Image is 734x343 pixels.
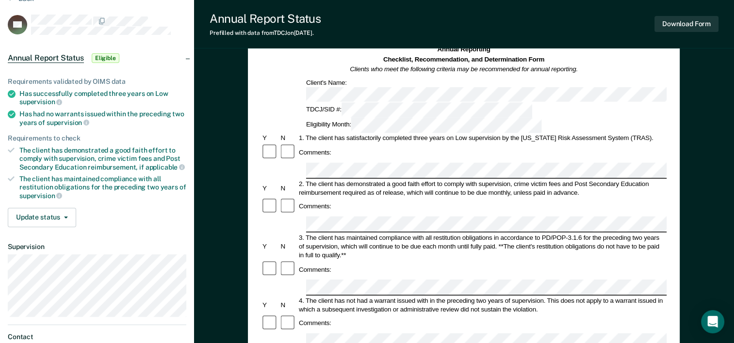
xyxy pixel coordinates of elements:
div: Comments: [297,202,333,211]
div: 3. The client has maintained compliance with all restitution obligations in accordance to PD/POP-... [297,233,667,259]
strong: Checklist, Recommendation, and Determination Form [383,56,544,63]
div: Y [261,300,279,309]
div: N [279,300,297,309]
div: Comments: [297,319,333,327]
div: Comments: [297,148,333,157]
span: Eligible [92,53,119,63]
span: supervision [19,192,62,200]
dt: Supervision [8,243,186,251]
button: Download Form [654,16,718,32]
div: N [279,242,297,250]
span: supervision [47,119,89,126]
div: 4. The client has not had a warrant issued with in the preceding two years of supervision. This d... [297,296,667,313]
div: Has successfully completed three years on Low [19,90,186,106]
dt: Contact [8,333,186,341]
div: N [279,184,297,192]
div: Comments: [297,265,333,274]
div: Requirements to check [8,134,186,142]
div: Y [261,242,279,250]
div: The client has demonstrated a good faith effort to comply with supervision, crime victim fees and... [19,146,186,171]
em: Clients who meet the following criteria may be recommended for annual reporting. [350,65,578,73]
button: Update status [8,208,76,227]
div: Y [261,184,279,192]
span: supervision [19,98,62,106]
strong: Annual Reporting [438,46,490,53]
div: Y [261,134,279,142]
div: Requirements validated by OIMS data [8,78,186,86]
div: N [279,134,297,142]
div: TDCJ/SID #: [305,103,534,118]
div: The client has maintained compliance with all restitution obligations for the preceding two years of [19,175,186,200]
span: Annual Report Status [8,53,84,63]
div: Eligibility Month: [305,118,543,133]
span: applicable [146,163,185,171]
div: Prefilled with data from TDCJ on [DATE] . [210,30,321,36]
div: Has had no warrants issued within the preceding two years of [19,110,186,126]
div: Annual Report Status [210,12,321,26]
div: 2. The client has demonstrated a good faith effort to comply with supervision, crime victim fees ... [297,179,667,197]
div: 1. The client has satisfactorily completed three years on Low supervision by the [US_STATE] Risk ... [297,134,667,142]
div: Open Intercom Messenger [701,310,724,333]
